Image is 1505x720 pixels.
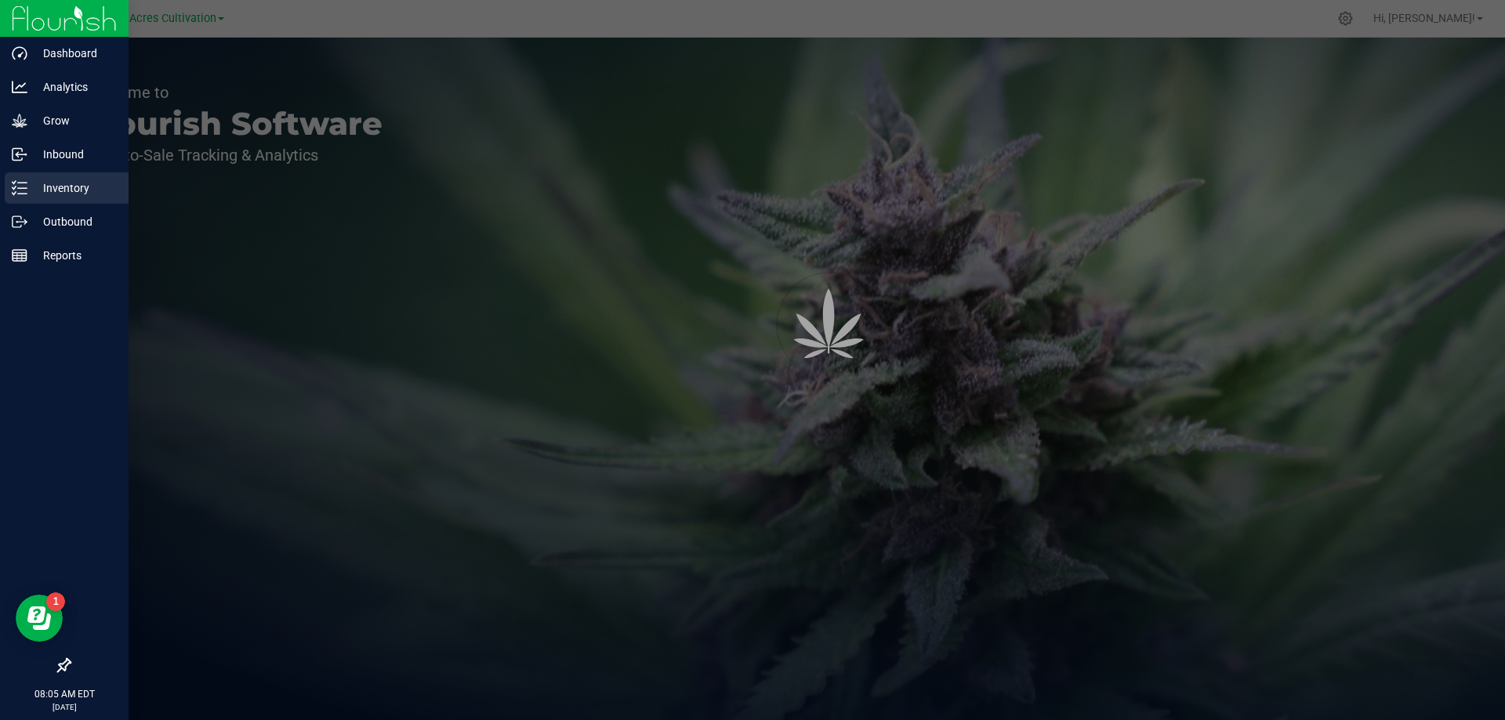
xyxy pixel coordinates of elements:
[12,113,27,128] inline-svg: Grow
[27,246,121,265] p: Reports
[12,248,27,263] inline-svg: Reports
[12,180,27,196] inline-svg: Inventory
[7,687,121,701] p: 08:05 AM EDT
[7,701,121,713] p: [DATE]
[12,79,27,95] inline-svg: Analytics
[46,592,65,611] iframe: Resource center unread badge
[27,111,121,130] p: Grow
[27,145,121,164] p: Inbound
[27,44,121,63] p: Dashboard
[12,147,27,162] inline-svg: Inbound
[27,179,121,197] p: Inventory
[27,212,121,231] p: Outbound
[16,595,63,642] iframe: Resource center
[12,214,27,230] inline-svg: Outbound
[27,78,121,96] p: Analytics
[12,45,27,61] inline-svg: Dashboard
